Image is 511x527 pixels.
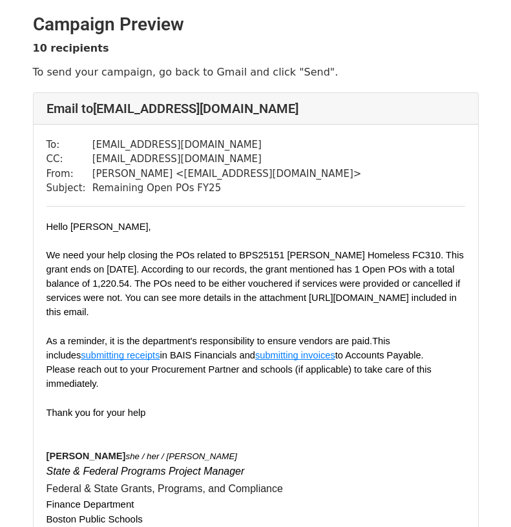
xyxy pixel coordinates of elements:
[47,222,151,232] span: Hello [PERSON_NAME],
[47,167,92,181] td: From:
[255,350,335,360] span: submitting invoices
[47,364,434,389] span: Please reach out to your Procurement Partner and schools (if applicable) to take care of this imm...
[47,483,283,494] font: Federal & State Grants, Programs, and Compliance
[47,408,146,418] span: Thank you for your help
[47,250,466,317] span: We need your help closing the POs related to BPS25151 [PERSON_NAME] Homeless FC310. This grant en...
[33,42,109,54] strong: 10 recipients
[47,152,92,167] td: CC:
[47,499,134,510] font: Finance Department
[160,350,255,360] span: in BAIS Financials and
[92,167,362,181] td: [PERSON_NAME] < [EMAIL_ADDRESS][DOMAIN_NAME] >
[33,14,479,36] h2: Campaign Preview
[33,65,479,79] p: To send your campaign, go back to Gmail and click "Send".
[47,138,92,152] td: To:
[47,451,126,461] span: [PERSON_NAME]
[255,349,335,361] a: submitting invoices
[81,349,160,361] a: submitting receipts
[47,181,92,196] td: Subject:
[47,336,393,360] span: This includes
[47,336,373,346] span: As a reminder, it is the department's responsibility to ensure vendors are paid.
[92,138,362,152] td: [EMAIL_ADDRESS][DOMAIN_NAME]
[47,101,465,116] h4: Email to [EMAIL_ADDRESS][DOMAIN_NAME]
[125,451,237,461] span: she / her / [PERSON_NAME]
[92,181,362,196] td: Remaining Open POs FY25
[92,152,362,167] td: [EMAIL_ADDRESS][DOMAIN_NAME]
[47,466,245,477] i: State & Federal Programs Project Manager
[47,513,143,524] font: Boston Public Schools
[81,350,160,360] span: submitting receipts
[335,350,424,360] span: to Accounts Payable.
